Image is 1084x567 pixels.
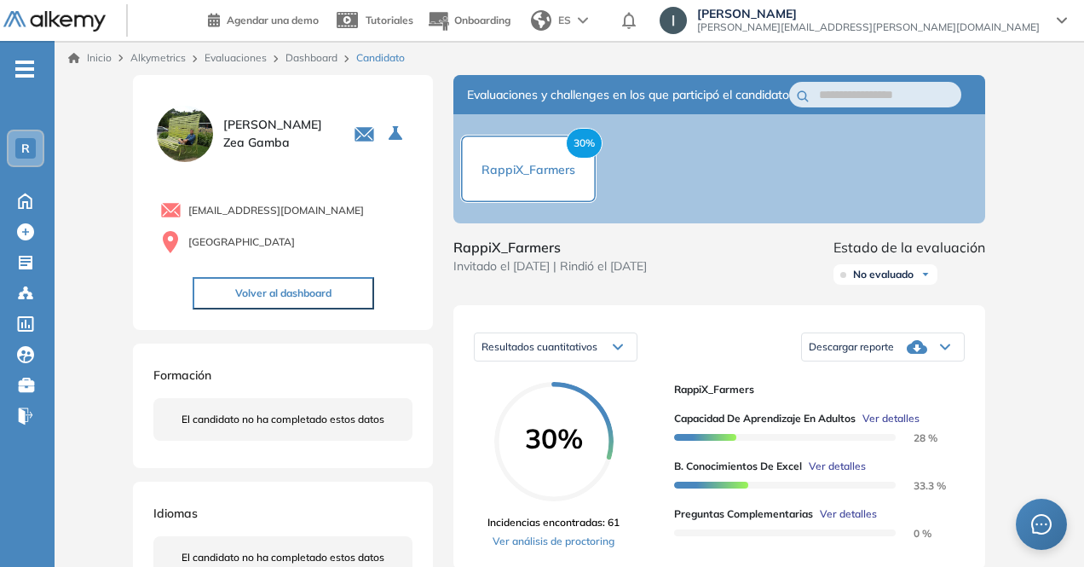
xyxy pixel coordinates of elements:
img: arrow [578,17,588,24]
span: 0 % [893,527,931,540]
span: El candidato no ha completado estos datos [182,550,384,565]
span: Alkymetrics [130,51,186,64]
span: Candidato [356,50,405,66]
span: Descargar reporte [809,340,894,354]
button: Volver al dashboard [193,277,374,310]
a: Agendar una demo [208,9,319,29]
span: Ver detalles [820,506,877,522]
span: No evaluado [853,268,914,281]
span: Onboarding [454,14,510,26]
span: Idiomas [153,506,198,521]
button: Seleccione la evaluación activa [382,119,412,149]
img: Logo [3,11,106,32]
span: [PERSON_NAME] [697,7,1040,20]
span: Agendar una demo [227,14,319,26]
span: message [1030,513,1052,535]
span: Resultados cuantitativos [481,340,597,353]
img: world [531,10,551,31]
span: Ver detalles [862,411,920,426]
span: [PERSON_NAME][EMAIL_ADDRESS][PERSON_NAME][DOMAIN_NAME] [697,20,1040,34]
span: Tutoriales [366,14,413,26]
span: RappiX_Farmers [481,162,575,177]
span: 30% [494,425,614,452]
button: Ver detalles [802,459,866,474]
img: Ícono de flecha [920,269,931,280]
span: [GEOGRAPHIC_DATA] [188,234,295,250]
span: B. Conocimientos de Excel [674,459,802,474]
span: Estado de la evaluación [833,237,985,257]
a: Ver análisis de proctoring [487,534,620,549]
span: Capacidad de Aprendizaje en Adultos [674,411,856,426]
span: 33.3 % [893,479,946,492]
i: - [15,67,34,71]
span: Evaluaciones y challenges en los que participó el candidato [467,86,789,104]
span: [PERSON_NAME] Zea gamba [223,116,333,152]
span: [EMAIL_ADDRESS][DOMAIN_NAME] [188,203,364,218]
span: RappiX_Farmers [674,382,951,397]
a: Dashboard [285,51,337,64]
a: Evaluaciones [205,51,267,64]
button: Ver detalles [813,506,877,522]
span: Incidencias encontradas: 61 [487,515,620,530]
span: R [21,142,30,155]
a: Inicio [68,50,112,66]
span: ES [558,13,571,28]
span: Formación [153,367,211,383]
span: 28 % [893,431,937,444]
button: Onboarding [427,3,510,39]
span: Ver detalles [809,459,866,474]
span: El candidato no ha completado estos datos [182,412,384,427]
span: Invitado el [DATE] | Rindió el [DATE] [453,257,647,275]
span: Preguntas complementarias [674,506,813,522]
img: PROFILE_MENU_LOGO_USER [153,102,216,165]
span: RappiX_Farmers [453,237,647,257]
span: 30% [566,128,603,159]
button: Ver detalles [856,411,920,426]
